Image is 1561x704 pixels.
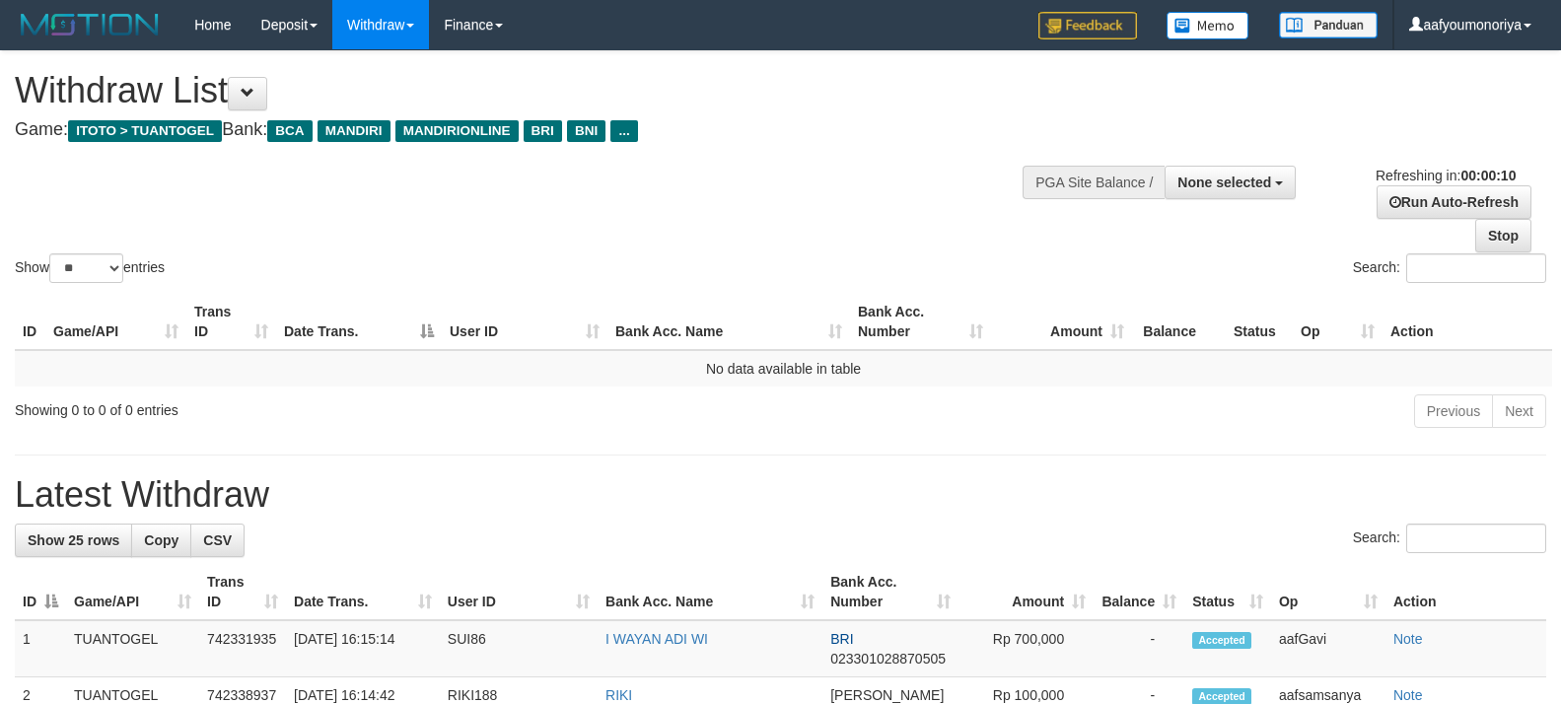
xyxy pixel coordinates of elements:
th: User ID: activate to sort column ascending [440,564,598,620]
span: BRI [524,120,562,142]
a: Next [1492,394,1546,428]
td: - [1094,620,1184,677]
a: Run Auto-Refresh [1377,185,1531,219]
th: Action [1385,564,1546,620]
th: Action [1383,294,1552,350]
th: Bank Acc. Number: activate to sort column ascending [822,564,958,620]
td: No data available in table [15,350,1552,387]
th: Balance [1132,294,1226,350]
th: User ID: activate to sort column ascending [442,294,607,350]
th: Status: activate to sort column ascending [1184,564,1271,620]
h1: Latest Withdraw [15,475,1546,515]
a: Previous [1414,394,1493,428]
a: Show 25 rows [15,524,132,557]
th: Trans ID: activate to sort column ascending [199,564,286,620]
th: Op: activate to sort column ascending [1271,564,1385,620]
span: Copy 023301028870505 to clipboard [830,651,946,667]
td: 742331935 [199,620,286,677]
td: 1 [15,620,66,677]
div: Showing 0 to 0 of 0 entries [15,392,636,420]
span: MANDIRIONLINE [395,120,519,142]
span: ... [610,120,637,142]
a: Copy [131,524,191,557]
img: panduan.png [1279,12,1378,38]
td: SUI86 [440,620,598,677]
span: Show 25 rows [28,532,119,548]
a: Stop [1475,219,1531,252]
span: ITOTO > TUANTOGEL [68,120,222,142]
td: aafGavi [1271,620,1385,677]
th: Status [1226,294,1293,350]
th: ID [15,294,45,350]
th: Amount: activate to sort column ascending [991,294,1132,350]
input: Search: [1406,524,1546,553]
label: Search: [1353,253,1546,283]
select: Showentries [49,253,123,283]
span: Refreshing in: [1376,168,1516,183]
h1: Withdraw List [15,71,1021,110]
th: Bank Acc. Name: activate to sort column ascending [598,564,822,620]
th: Bank Acc. Name: activate to sort column ascending [607,294,850,350]
th: Game/API: activate to sort column ascending [66,564,199,620]
a: RIKI [605,687,632,703]
th: Balance: activate to sort column ascending [1094,564,1184,620]
img: Button%20Memo.svg [1167,12,1249,39]
th: Bank Acc. Number: activate to sort column ascending [850,294,991,350]
td: [DATE] 16:15:14 [286,620,440,677]
th: Game/API: activate to sort column ascending [45,294,186,350]
td: TUANTOGEL [66,620,199,677]
a: Note [1393,687,1423,703]
span: [PERSON_NAME] [830,687,944,703]
label: Show entries [15,253,165,283]
label: Search: [1353,524,1546,553]
span: BNI [567,120,605,142]
th: Date Trans.: activate to sort column descending [276,294,442,350]
input: Search: [1406,253,1546,283]
th: Amount: activate to sort column ascending [958,564,1094,620]
span: Accepted [1192,632,1251,649]
span: CSV [203,532,232,548]
button: None selected [1165,166,1296,199]
a: Note [1393,631,1423,647]
span: MANDIRI [318,120,390,142]
span: None selected [1177,175,1271,190]
span: BCA [267,120,312,142]
td: Rp 700,000 [958,620,1094,677]
th: Date Trans.: activate to sort column ascending [286,564,440,620]
strong: 00:00:10 [1460,168,1516,183]
h4: Game: Bank: [15,120,1021,140]
img: Feedback.jpg [1038,12,1137,39]
th: ID: activate to sort column descending [15,564,66,620]
img: MOTION_logo.png [15,10,165,39]
a: I WAYAN ADI WI [605,631,708,647]
span: Copy [144,532,178,548]
th: Op: activate to sort column ascending [1293,294,1383,350]
div: PGA Site Balance / [1023,166,1165,199]
span: BRI [830,631,853,647]
a: CSV [190,524,245,557]
th: Trans ID: activate to sort column ascending [186,294,276,350]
